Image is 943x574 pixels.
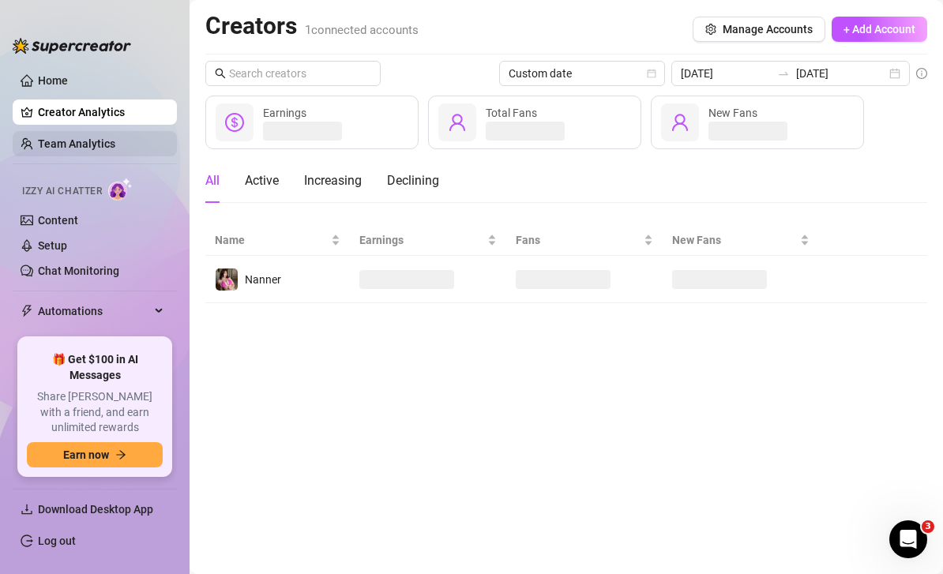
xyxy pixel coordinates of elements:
[916,68,927,79] span: info-circle
[27,442,163,467] button: Earn nowarrow-right
[663,225,819,256] th: New Fans
[305,23,419,37] span: 1 connected accounts
[27,389,163,436] span: Share [PERSON_NAME] with a friend, and earn unlimited rewards
[448,113,467,132] span: user
[38,74,68,87] a: Home
[22,184,102,199] span: Izzy AI Chatter
[708,107,757,119] span: New Fans
[509,62,656,85] span: Custom date
[63,448,109,461] span: Earn now
[38,239,67,252] a: Setup
[387,171,439,190] div: Declining
[922,520,934,533] span: 3
[304,171,362,190] div: Increasing
[229,65,359,82] input: Search creators
[796,65,886,82] input: End date
[777,67,790,80] span: swap-right
[38,214,78,227] a: Content
[205,225,350,256] th: Name
[671,113,689,132] span: user
[38,535,76,547] a: Log out
[889,520,927,558] iframe: Intercom live chat
[245,273,281,286] span: Nanner
[506,225,663,256] th: Fans
[38,298,150,324] span: Automations
[225,113,244,132] span: dollar-circle
[215,231,328,249] span: Name
[21,503,33,516] span: download
[38,99,164,125] a: Creator Analytics
[38,264,119,277] a: Chat Monitoring
[38,330,150,355] span: Chat Copilot
[843,23,915,36] span: + Add Account
[486,107,537,119] span: Total Fans
[216,268,238,291] img: Nanner
[777,67,790,80] span: to
[723,23,813,36] span: Manage Accounts
[27,352,163,383] span: 🎁 Get $100 in AI Messages
[350,225,506,256] th: Earnings
[108,178,133,201] img: AI Chatter
[205,171,220,190] div: All
[205,11,419,41] h2: Creators
[516,231,641,249] span: Fans
[693,17,825,42] button: Manage Accounts
[38,137,115,150] a: Team Analytics
[115,449,126,460] span: arrow-right
[832,17,927,42] button: + Add Account
[38,503,153,516] span: Download Desktop App
[13,38,131,54] img: logo-BBDzfeDw.svg
[681,65,771,82] input: Start date
[647,69,656,78] span: calendar
[705,24,716,35] span: setting
[263,107,306,119] span: Earnings
[672,231,797,249] span: New Fans
[245,171,279,190] div: Active
[21,305,33,317] span: thunderbolt
[359,231,484,249] span: Earnings
[215,68,226,79] span: search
